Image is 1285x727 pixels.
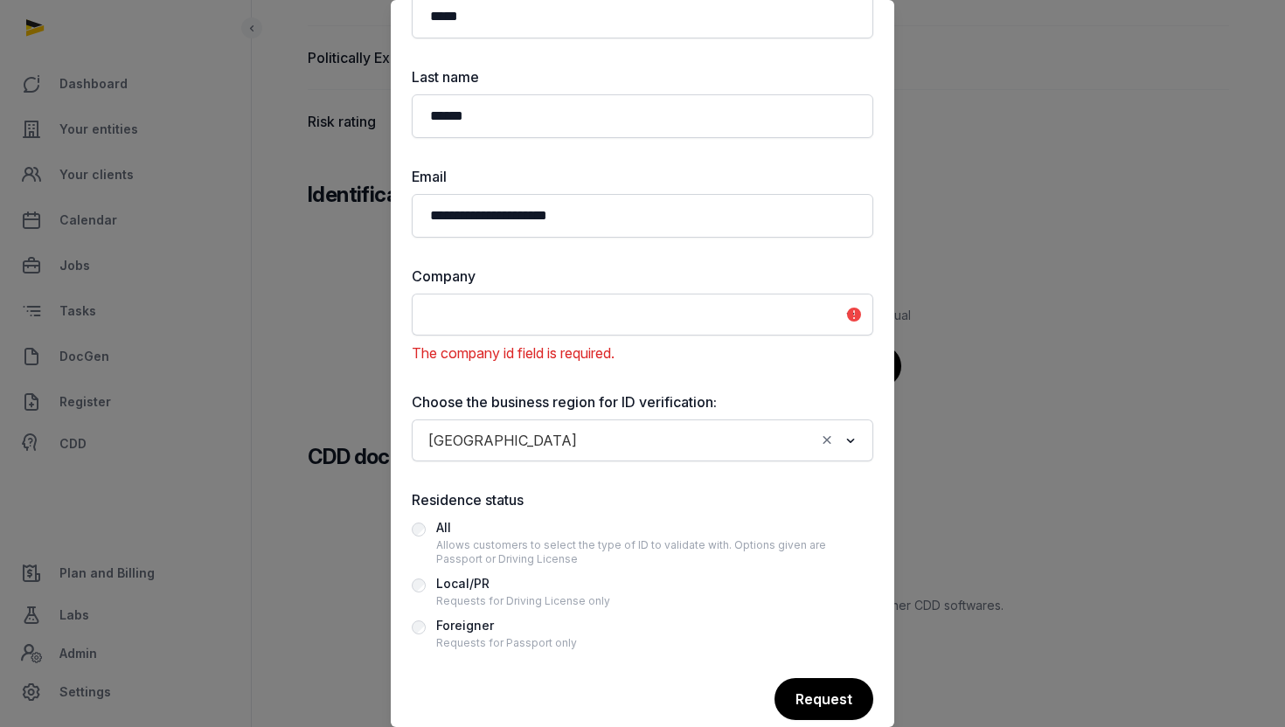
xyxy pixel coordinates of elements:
div: Request [774,678,873,720]
div: Foreigner [436,615,577,636]
div: The company id field is required. [412,343,873,363]
div: Allows customers to select the type of ID to validate with. Options given are Passport or Driving... [436,538,873,566]
label: Company [412,266,873,287]
input: ForeignerRequests for Passport only [412,620,426,634]
label: Last name [412,66,873,87]
div: Search for option [420,299,865,330]
div: All [436,517,873,538]
label: Choose the business region for ID verification: [412,391,873,412]
input: Search for option [585,428,815,453]
input: Local/PRRequests for Driving License only [412,578,426,592]
label: Residence status [412,489,873,510]
div: Local/PR [436,573,610,594]
div: Requests for Driving License only [436,594,610,608]
div: Search for option [420,425,865,456]
input: AllAllows customers to select the type of ID to validate with. Options given are Passport or Driv... [412,523,426,537]
div: Requests for Passport only [436,636,577,650]
label: Email [412,166,873,187]
span: [GEOGRAPHIC_DATA] [424,428,581,453]
button: Clear Selected [819,428,835,453]
input: Search for option [422,302,837,327]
